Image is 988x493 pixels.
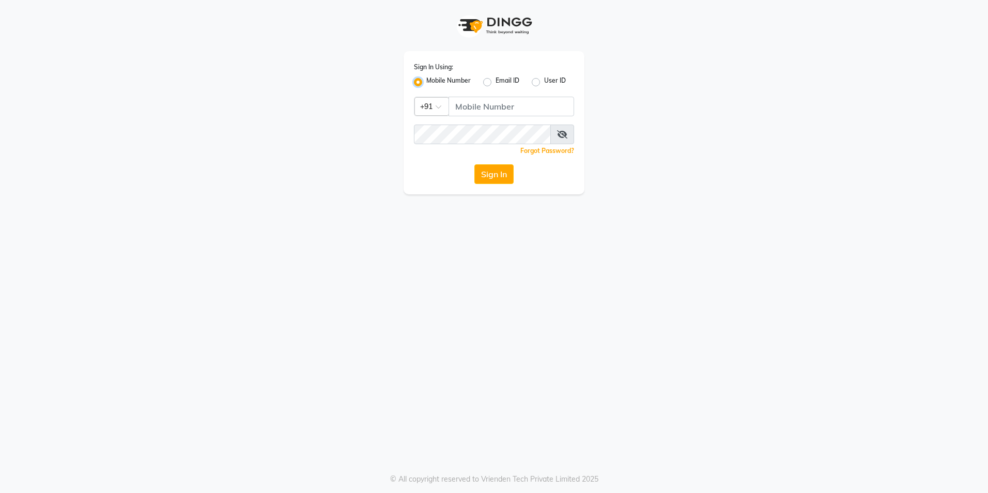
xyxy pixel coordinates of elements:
input: Username [414,125,551,144]
input: Username [449,97,574,116]
label: Sign In Using: [414,63,453,72]
a: Forgot Password? [520,147,574,155]
button: Sign In [474,164,514,184]
label: Email ID [496,76,519,88]
label: Mobile Number [426,76,471,88]
label: User ID [544,76,566,88]
img: logo1.svg [453,10,535,41]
